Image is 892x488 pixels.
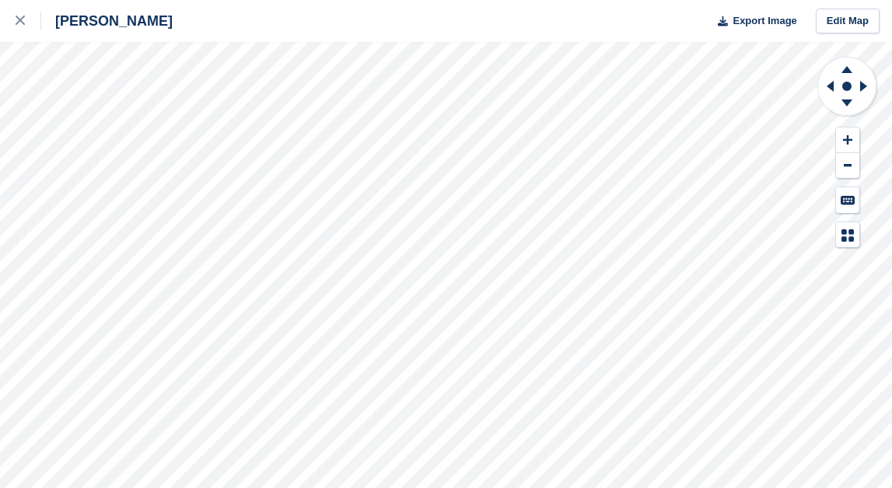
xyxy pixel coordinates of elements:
button: Keyboard Shortcuts [836,187,859,213]
button: Zoom Out [836,153,859,179]
button: Map Legend [836,222,859,248]
button: Zoom In [836,127,859,153]
a: Edit Map [816,9,880,34]
button: Export Image [708,9,797,34]
span: Export Image [733,13,796,29]
div: [PERSON_NAME] [41,12,173,30]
